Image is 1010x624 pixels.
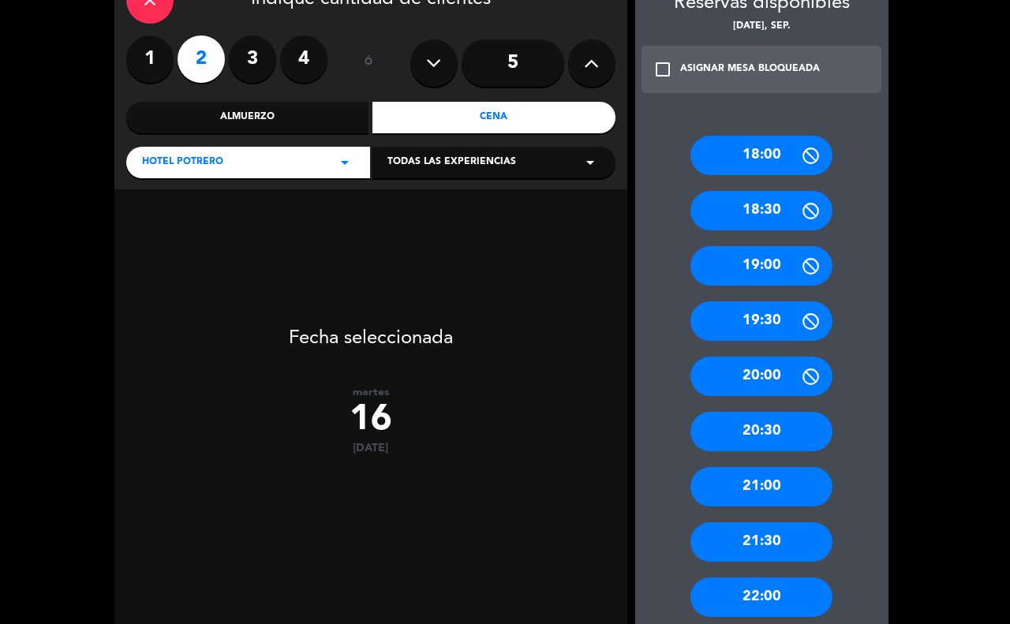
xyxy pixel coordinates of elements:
div: ASIGNAR MESA BLOQUEADA [680,62,820,77]
div: Cena [372,102,615,133]
div: 21:30 [690,522,832,562]
span: Todas las experiencias [387,155,516,170]
div: 22:00 [690,577,832,617]
i: check_box_outline_blank [653,60,672,79]
label: 1 [126,35,174,83]
div: ó [343,35,395,91]
div: 16 [114,399,627,442]
div: Almuerzo [126,102,369,133]
i: arrow_drop_down [335,153,354,172]
div: martes [114,386,627,399]
div: 21:00 [690,467,832,506]
i: arrow_drop_down [581,153,600,172]
div: 19:00 [690,246,832,286]
div: Fecha seleccionada [114,304,627,354]
div: 19:30 [690,301,832,341]
div: 20:30 [690,412,832,451]
label: 3 [229,35,276,83]
span: Hotel Potrero [142,155,223,170]
div: 18:00 [690,136,832,175]
div: 20:00 [690,357,832,396]
div: [DATE], sep. [635,19,888,35]
div: 18:30 [690,191,832,230]
label: 2 [178,35,225,83]
label: 4 [280,35,327,83]
div: [DATE] [114,442,627,455]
